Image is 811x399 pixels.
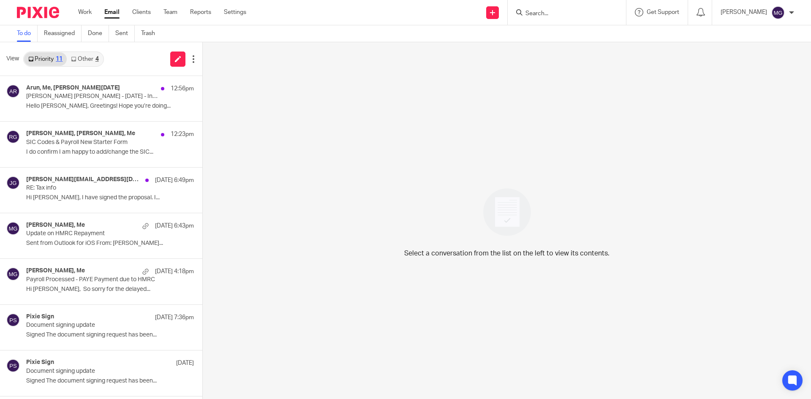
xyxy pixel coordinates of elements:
p: RE: Tax info [26,185,161,192]
p: [DATE] 6:49pm [155,176,194,185]
h4: [PERSON_NAME], Me [26,267,85,274]
p: SIC Codes & Payroll New Starter Form [26,139,161,146]
p: 12:56pm [171,84,194,93]
h4: Pixie Sign [26,313,54,320]
p: Signed The document signing request has been... [26,331,194,339]
p: Sent from Outlook for iOS From: [PERSON_NAME]... [26,240,194,247]
h4: [PERSON_NAME], [PERSON_NAME], Me [26,130,135,137]
a: Clients [132,8,151,16]
h4: Arun, Me, [PERSON_NAME][DATE] [26,84,120,92]
a: Work [78,8,92,16]
p: Select a conversation from the list on the left to view its contents. [404,248,610,258]
span: View [6,54,19,63]
p: [DATE] [176,359,194,367]
div: 4 [95,56,99,62]
a: Trash [141,25,161,42]
p: [DATE] 4:18pm [155,267,194,276]
img: svg%3E [6,84,20,98]
img: svg%3E [6,313,20,327]
h4: [PERSON_NAME][EMAIL_ADDRESS][DOMAIN_NAME], Me, [PERSON_NAME] [26,176,141,183]
p: Payroll Processed - PAYE Payment due to HMRC [26,276,161,283]
p: I do confirm I am happy to add/change the SIC... [26,149,194,156]
img: svg%3E [771,6,785,19]
span: Get Support [647,9,679,15]
p: Hi [PERSON_NAME], So sorry for the delayed... [26,286,194,293]
p: Update on HMRC Repayment [26,230,161,237]
img: svg%3E [6,176,20,190]
img: Pixie [17,7,59,18]
p: Document signing update [26,368,161,375]
p: Document signing update [26,322,161,329]
h4: [PERSON_NAME], Me [26,222,85,229]
a: Team [163,8,177,16]
a: Other4 [67,52,103,66]
a: Done [88,25,109,42]
p: [PERSON_NAME] [PERSON_NAME] - [DATE] - Indi- Our Ref: 227182-1 [26,93,161,100]
p: 12:23pm [171,130,194,138]
a: Sent [115,25,135,42]
img: svg%3E [6,130,20,144]
p: [PERSON_NAME] [721,8,767,16]
input: Search [525,10,601,18]
p: Hello [PERSON_NAME], Greetings! Hope you’re doing... [26,103,194,110]
h4: Pixie Sign [26,359,54,366]
p: Signed The document signing request has been... [26,377,194,385]
a: Reports [190,8,211,16]
p: Hi [PERSON_NAME], I have signed the proposal. I... [26,194,194,201]
p: [DATE] 6:43pm [155,222,194,230]
a: Settings [224,8,246,16]
a: Email [104,8,120,16]
img: svg%3E [6,267,20,281]
a: Reassigned [44,25,82,42]
img: image [478,183,536,242]
p: [DATE] 7:36pm [155,313,194,322]
a: Priority11 [24,52,67,66]
img: svg%3E [6,359,20,372]
img: svg%3E [6,222,20,235]
a: To do [17,25,38,42]
div: 11 [56,56,63,62]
